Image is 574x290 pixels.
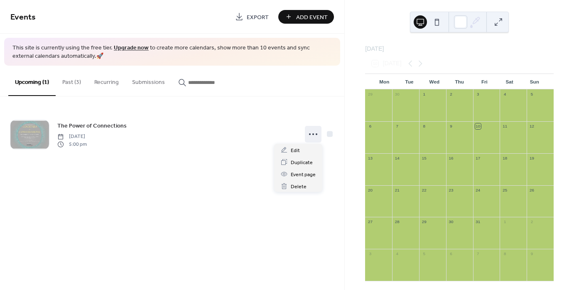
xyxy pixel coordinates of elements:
[229,10,275,24] a: Export
[475,155,481,161] div: 17
[57,121,127,130] a: The Power of Connections
[448,219,454,225] div: 30
[291,170,316,179] span: Event page
[502,155,508,161] div: 18
[394,251,400,257] div: 4
[368,92,373,98] div: 29
[368,187,373,193] div: 20
[448,123,454,129] div: 9
[529,219,535,225] div: 2
[529,155,535,161] div: 19
[522,74,547,90] div: Sun
[12,44,332,60] span: This site is currently using the free tier. to create more calendars, show more than 10 events an...
[448,251,454,257] div: 6
[475,219,481,225] div: 31
[529,251,535,257] div: 9
[368,251,373,257] div: 3
[10,9,36,25] span: Events
[497,74,522,90] div: Sat
[247,13,269,22] span: Export
[114,42,149,54] a: Upgrade now
[397,74,422,90] div: Tue
[57,133,87,140] span: [DATE]
[56,66,88,95] button: Past (3)
[475,123,481,129] div: 10
[502,123,508,129] div: 11
[88,66,125,95] button: Recurring
[421,155,427,161] div: 15
[529,92,535,98] div: 5
[502,187,508,193] div: 25
[57,140,87,148] span: 5:00 pm
[125,66,172,95] button: Submissions
[448,92,454,98] div: 2
[529,187,535,193] div: 26
[475,187,481,193] div: 24
[422,74,447,90] div: Wed
[421,251,427,257] div: 5
[291,158,313,167] span: Duplicate
[529,123,535,129] div: 12
[475,251,481,257] div: 7
[291,146,300,155] span: Edit
[421,123,427,129] div: 8
[368,219,373,225] div: 27
[502,251,508,257] div: 8
[421,92,427,98] div: 1
[8,66,56,96] button: Upcoming (1)
[472,74,497,90] div: Fri
[502,92,508,98] div: 4
[296,13,328,22] span: Add Event
[291,182,307,191] span: Delete
[394,123,400,129] div: 7
[368,123,373,129] div: 6
[448,187,454,193] div: 23
[394,92,400,98] div: 30
[502,219,508,225] div: 1
[394,187,400,193] div: 21
[278,10,334,24] button: Add Event
[475,92,481,98] div: 3
[421,219,427,225] div: 29
[365,44,554,54] div: [DATE]
[421,187,427,193] div: 22
[448,155,454,161] div: 16
[394,155,400,161] div: 14
[447,74,472,90] div: Thu
[394,219,400,225] div: 28
[372,74,397,90] div: Mon
[57,122,127,130] span: The Power of Connections
[368,155,373,161] div: 13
